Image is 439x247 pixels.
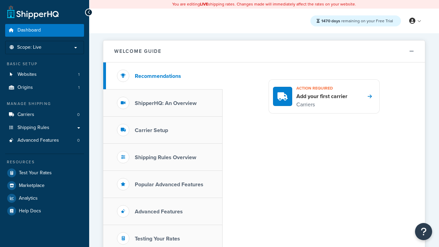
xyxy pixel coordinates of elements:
[19,208,41,214] span: Help Docs
[77,112,80,118] span: 0
[5,68,84,81] li: Websites
[5,167,84,179] a: Test Your Rates
[5,205,84,217] a: Help Docs
[135,181,203,188] h3: Popular Advanced Features
[415,223,432,240] button: Open Resource Center
[19,183,45,189] span: Marketplace
[200,1,208,7] b: LIVE
[17,112,34,118] span: Carriers
[296,93,347,100] h4: Add your first carrier
[5,108,84,121] li: Carriers
[321,18,340,24] strong: 1470 days
[5,108,84,121] a: Carriers0
[321,18,393,24] span: remaining on your Free Trial
[5,134,84,147] a: Advanced Features0
[135,73,181,79] h3: Recommendations
[5,68,84,81] a: Websites1
[17,45,41,50] span: Scope: Live
[135,154,196,161] h3: Shipping Rules Overview
[5,134,84,147] li: Advanced Features
[17,125,49,131] span: Shipping Rules
[5,81,84,94] a: Origins1
[17,138,59,143] span: Advanced Features
[17,85,33,91] span: Origins
[19,170,52,176] span: Test Your Rates
[135,127,168,133] h3: Carrier Setup
[5,159,84,165] div: Resources
[296,84,347,93] h3: Action required
[114,49,162,54] h2: Welcome Guide
[135,209,183,215] h3: Advanced Features
[5,121,84,134] a: Shipping Rules
[19,196,38,201] span: Analytics
[17,27,41,33] span: Dashboard
[296,100,347,109] p: Carriers
[17,72,37,78] span: Websites
[78,72,80,78] span: 1
[5,61,84,67] div: Basic Setup
[5,179,84,192] a: Marketplace
[78,85,80,91] span: 1
[5,24,84,37] a: Dashboard
[5,101,84,107] div: Manage Shipping
[5,81,84,94] li: Origins
[77,138,80,143] span: 0
[135,100,197,106] h3: ShipperHQ: An Overview
[135,236,180,242] h3: Testing Your Rates
[103,40,425,62] button: Welcome Guide
[5,192,84,204] a: Analytics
